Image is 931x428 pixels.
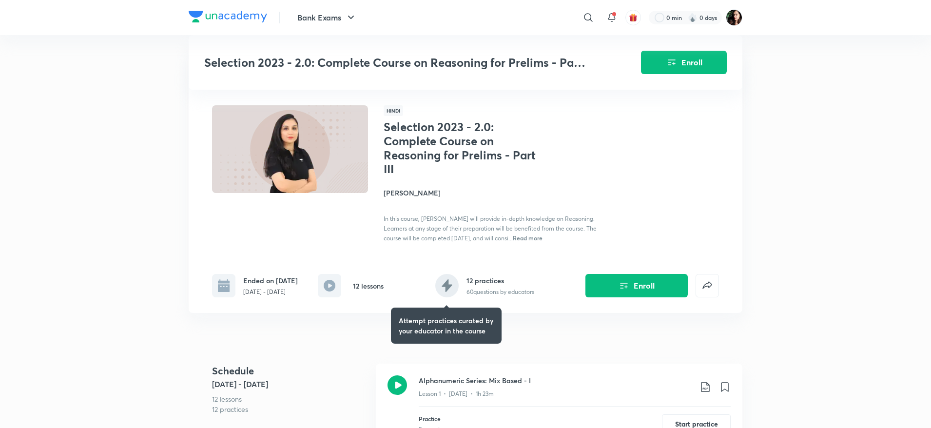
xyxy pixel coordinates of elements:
h3: Selection 2023 - 2.0: Complete Course on Reasoning for Prelims - Part III [204,56,586,70]
a: Company Logo [189,11,267,25]
p: 12 practices [212,404,368,414]
h5: [DATE] - [DATE] [212,378,368,390]
h1: Selection 2023 - 2.0: Complete Course on Reasoning for Prelims - Part III [384,120,543,176]
span: Read more [513,234,543,242]
p: Practice [419,414,449,423]
h4: [PERSON_NAME] [384,188,602,198]
span: In this course, [PERSON_NAME] will provide in-depth knowledge on Reasoning. Learners at any stage... [384,215,597,242]
img: streak [688,13,698,22]
button: Enroll [585,274,688,297]
img: avatar [629,13,638,22]
h6: 12 lessons [353,281,384,291]
button: false [696,274,719,297]
h6: 12 practices [466,275,534,286]
p: 60 questions by educators [466,288,534,296]
h3: Alphanumeric Series: Mix Based - I [419,375,692,386]
img: Priyanka K [726,9,742,26]
p: Lesson 1 • [DATE] • 1h 23m [419,389,494,398]
h6: Ended on [DATE] [243,275,298,286]
img: Company Logo [189,11,267,22]
button: Bank Exams [291,8,363,27]
p: [DATE] - [DATE] [243,288,298,296]
p: 12 lessons [212,394,368,404]
span: Hindi [384,105,403,116]
button: Enroll [641,51,727,74]
button: avatar [625,10,641,25]
h4: Schedule [212,364,368,378]
p: Attempt practices curated by your educator in the course [399,315,494,336]
img: Thumbnail [211,104,369,194]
